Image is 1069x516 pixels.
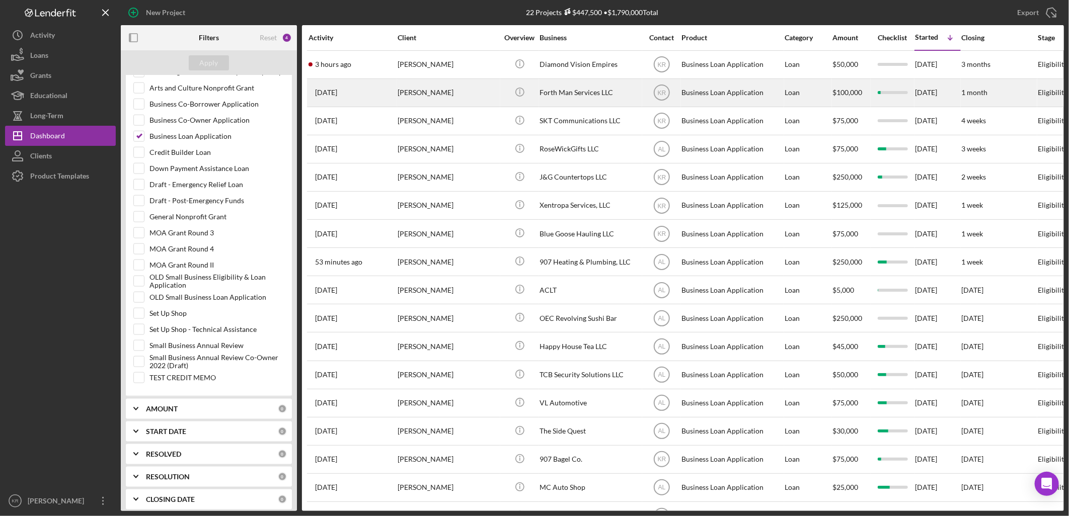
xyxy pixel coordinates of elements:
[149,244,284,254] label: MOA Grant Round 4
[657,118,666,125] text: KR
[146,427,186,436] b: START DATE
[832,34,870,42] div: Amount
[315,455,337,463] time: 2025-08-12 20:13
[915,418,960,445] div: [DATE]
[915,220,960,247] div: [DATE]
[657,202,666,209] text: KR
[961,398,983,407] time: [DATE]
[5,126,116,146] a: Dashboard
[278,450,287,459] div: 0
[785,34,831,42] div: Category
[915,305,960,331] div: [DATE]
[149,228,284,238] label: MOA Grant Round 3
[785,305,831,331] div: Loan
[643,34,680,42] div: Contact
[540,333,640,360] div: Happy House Tea LLC
[30,85,67,108] div: Educational
[200,55,218,70] div: Apply
[540,474,640,501] div: MC Auto Shop
[149,340,284,351] label: Small Business Annual Review
[681,108,782,134] div: Business Loan Application
[785,164,831,191] div: Loan
[832,286,854,294] span: $5,000
[915,333,960,360] div: [DATE]
[681,474,782,501] div: Business Loan Application
[540,390,640,416] div: VL Automotive
[540,34,640,42] div: Business
[832,455,858,463] span: $75,000
[915,79,960,106] div: [DATE]
[315,258,362,266] time: 2025-09-11 23:12
[915,446,960,473] div: [DATE]
[30,126,65,148] div: Dashboard
[658,428,665,435] text: AL
[657,174,666,181] text: KR
[540,220,640,247] div: Blue Goose Hauling LLC
[315,230,337,238] time: 2025-08-07 23:43
[915,474,960,501] div: [DATE]
[681,446,782,473] div: Business Loan Application
[146,473,190,481] b: RESOLUTION
[149,163,284,174] label: Down Payment Assistance Loan
[832,144,858,153] span: $75,000
[398,446,498,473] div: [PERSON_NAME]
[658,287,665,294] text: AL
[540,108,640,134] div: SKT Communications LLC
[5,65,116,85] a: Grants
[785,79,831,106] div: Loan
[871,34,914,42] div: Checklist
[149,196,284,206] label: Draft - Post-Emergency Funds
[5,491,116,511] button: KR[PERSON_NAME]
[30,45,48,68] div: Loans
[832,314,862,322] span: $250,000
[315,117,337,125] time: 2025-08-22 00:22
[961,88,987,97] time: 1 month
[1035,472,1059,496] div: Open Intercom Messenger
[785,51,831,78] div: Loan
[1007,3,1064,23] button: Export
[398,34,498,42] div: Client
[961,257,983,266] time: 1 week
[315,89,337,97] time: 2025-09-09 18:17
[832,173,862,181] span: $250,000
[398,248,498,275] div: [PERSON_NAME]
[315,201,337,209] time: 2025-08-07 23:21
[398,277,498,303] div: [PERSON_NAME]
[915,192,960,219] div: [DATE]
[5,106,116,126] a: Long-Term
[12,498,18,504] text: KR
[501,34,539,42] div: Overview
[315,483,337,491] time: 2025-07-18 00:58
[5,146,116,166] a: Clients
[149,212,284,222] label: General Nonprofit Grant
[540,192,640,219] div: Xentropa Services, LLC
[785,474,831,501] div: Loan
[785,277,831,303] div: Loan
[961,426,983,435] time: [DATE]
[540,136,640,162] div: RoseWickGifts LLC
[540,248,640,275] div: 907 Heating & Plumbing, LLC
[681,390,782,416] div: Business Loan Application
[681,34,782,42] div: Product
[681,51,782,78] div: Business Loan Application
[832,60,858,68] span: $50,000
[30,166,89,189] div: Product Templates
[5,166,116,186] button: Product Templates
[785,192,831,219] div: Loan
[278,404,287,413] div: 0
[681,136,782,162] div: Business Loan Application
[658,484,665,491] text: AL
[961,370,983,379] time: [DATE]
[681,79,782,106] div: Business Loan Application
[398,79,498,106] div: [PERSON_NAME]
[149,276,284,286] label: OLD Small Business Eligibility & Loan Application
[146,405,178,413] b: AMOUNT
[832,398,858,407] span: $75,000
[149,324,284,334] label: Set Up Shop - Technical Assistance
[657,90,666,97] text: KR
[146,3,185,23] div: New Project
[657,456,666,463] text: KR
[785,248,831,275] div: Loan
[25,491,91,513] div: [PERSON_NAME]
